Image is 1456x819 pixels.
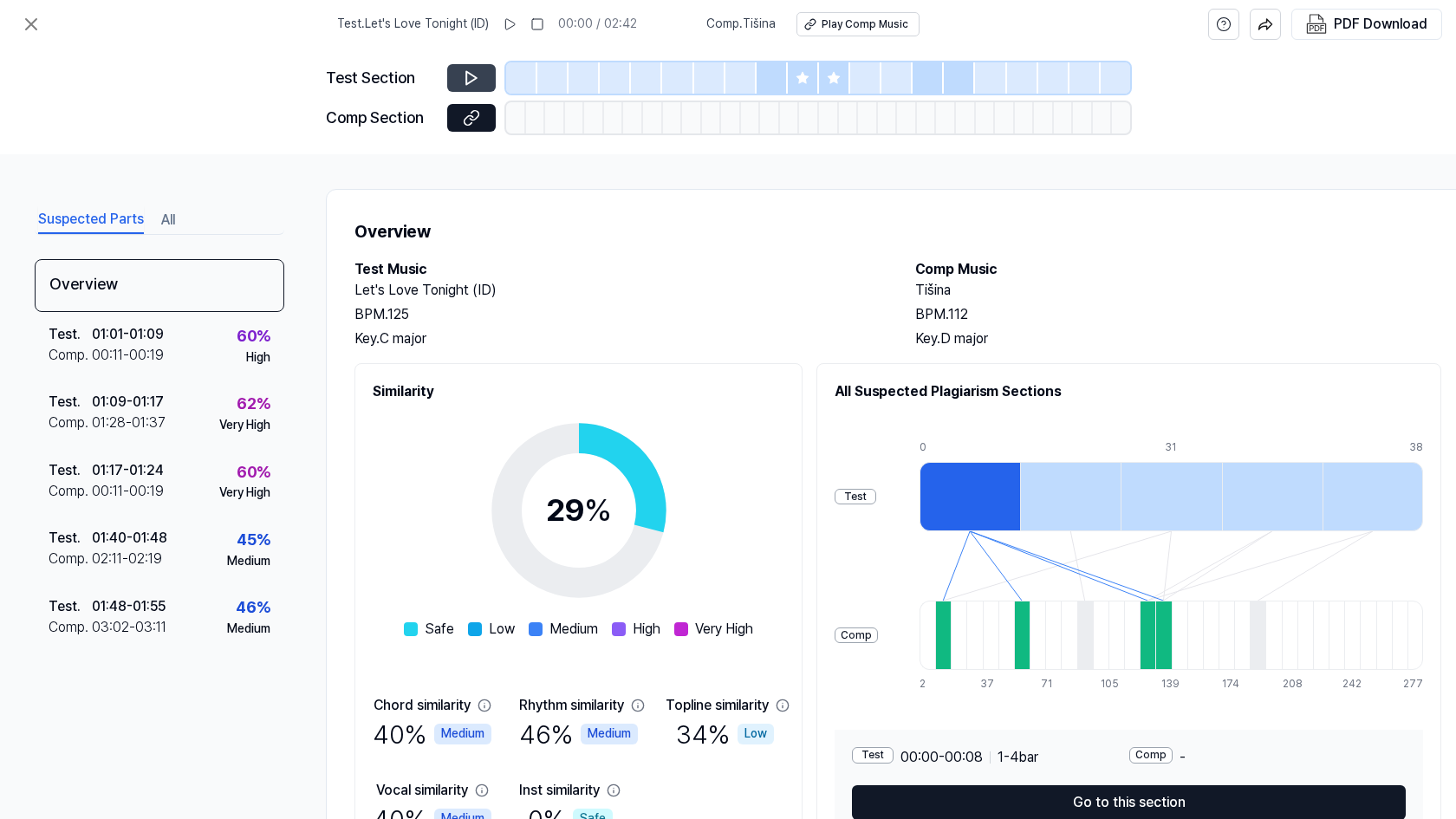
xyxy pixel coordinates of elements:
[92,481,164,502] div: 00:11 - 00:19
[676,716,774,752] div: 34 %
[434,724,491,744] div: Medium
[1165,440,1265,455] div: 31
[161,206,175,234] button: All
[49,413,92,433] div: Comp .
[49,481,92,502] div: Comp .
[237,460,270,485] div: 60 %
[49,528,92,549] div: Test .
[706,16,776,33] span: Comp . Tišina
[237,324,270,349] div: 60 %
[92,617,166,638] div: 03:02 - 03:11
[1283,677,1298,692] div: 208
[246,349,270,367] div: High
[1101,677,1116,692] div: 105
[237,392,270,417] div: 62 %
[374,695,471,716] div: Chord similarity
[92,596,166,617] div: 01:48 - 01:55
[738,724,774,744] div: Low
[489,619,515,640] span: Low
[354,218,1441,245] h1: Overview
[519,695,624,716] div: Rhythm similarity
[373,381,784,402] h2: Similarity
[915,304,1441,325] div: BPM. 112
[1129,747,1173,764] div: Comp
[1303,10,1431,39] button: PDF Download
[584,491,612,529] span: %
[49,345,92,366] div: Comp .
[581,724,638,744] div: Medium
[519,780,600,801] div: Inst similarity
[326,66,437,91] div: Test Section
[49,392,92,413] div: Test .
[835,489,876,505] div: Test
[915,280,1441,301] h2: Tišina
[227,621,270,638] div: Medium
[219,417,270,434] div: Very High
[326,106,437,131] div: Comp Section
[666,695,769,716] div: Topline similarity
[1208,9,1239,40] button: help
[92,392,164,413] div: 01:09 - 01:17
[92,460,164,481] div: 01:17 - 01:24
[1342,677,1358,692] div: 242
[49,596,92,617] div: Test .
[1161,677,1177,692] div: 139
[1222,677,1238,692] div: 174
[1334,13,1427,36] div: PDF Download
[822,17,908,32] div: Play Comp Music
[558,16,637,33] div: 00:00 / 02:42
[1409,440,1423,455] div: 38
[354,259,881,280] h2: Test Music
[49,549,92,569] div: Comp .
[237,528,270,553] div: 45 %
[920,677,935,692] div: 2
[354,280,881,301] h2: Let's Love Tonight (ID)
[49,324,92,345] div: Test .
[980,677,996,692] div: 37
[337,16,489,33] span: Test . Let's Love Tonight (ID)
[998,747,1038,768] span: 1 - 4 bar
[38,206,144,234] button: Suspected Parts
[1216,16,1232,33] svg: help
[1306,14,1327,35] img: PDF Download
[835,627,878,644] div: Comp
[354,328,881,349] div: Key. C major
[92,324,164,345] div: 01:01 - 01:09
[1258,16,1273,32] img: share
[92,549,162,569] div: 02:11 - 02:19
[49,460,92,481] div: Test .
[35,259,284,312] div: Overview
[354,304,881,325] div: BPM. 125
[852,747,894,764] div: Test
[92,528,167,549] div: 01:40 - 01:48
[1403,677,1423,692] div: 277
[425,619,454,640] span: Safe
[835,381,1423,402] h2: All Suspected Plagiarism Sections
[915,259,1441,280] h2: Comp Music
[236,595,270,621] div: 46 %
[92,413,166,433] div: 01:28 - 01:37
[920,440,1020,455] div: 0
[92,345,164,366] div: 00:11 - 00:19
[549,619,598,640] span: Medium
[376,780,468,801] div: Vocal similarity
[373,716,491,752] div: 40 %
[227,553,270,570] div: Medium
[900,747,983,768] span: 00:00 - 00:08
[633,619,660,640] span: High
[519,716,638,752] div: 46 %
[219,484,270,502] div: Very High
[49,617,92,638] div: Comp .
[1041,677,1056,692] div: 71
[1129,747,1407,768] div: -
[546,487,612,534] div: 29
[796,12,920,36] button: Play Comp Music
[695,619,753,640] span: Very High
[915,328,1441,349] div: Key. D major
